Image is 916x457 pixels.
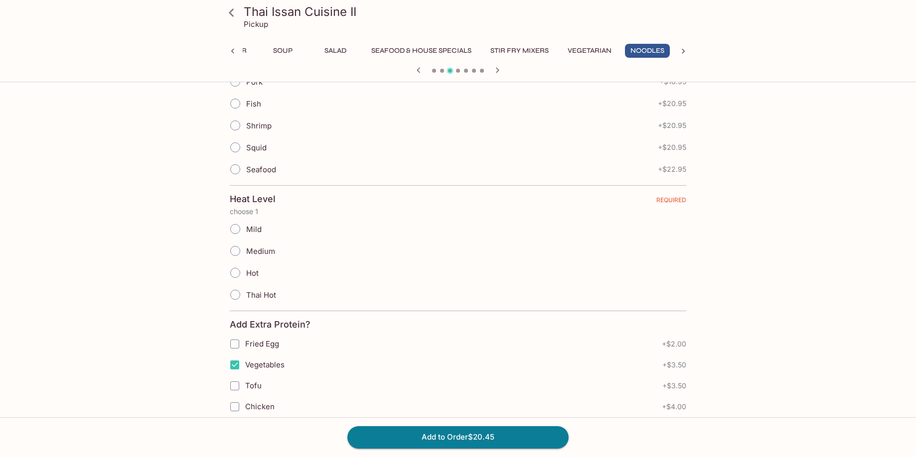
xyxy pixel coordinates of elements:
[347,426,569,448] button: Add to Order$20.45
[260,44,305,58] button: Soup
[245,402,275,411] span: Chicken
[662,340,686,348] span: + $2.00
[662,382,686,390] span: + $3.50
[662,403,686,411] span: + $4.00
[230,194,276,205] h4: Heat Level
[246,290,276,300] span: Thai Hot
[245,339,279,348] span: Fried Egg
[246,121,272,130] span: Shrimp
[313,44,358,58] button: Salad
[662,361,686,369] span: + $3.50
[230,319,310,330] h4: Add Extra Protein?
[244,19,268,29] p: Pickup
[246,246,275,256] span: Medium
[656,196,686,208] span: REQUIRED
[625,44,670,58] button: Noodles
[246,143,267,152] span: Squid
[658,100,686,108] span: + $20.95
[244,4,689,19] h3: Thai Issan Cuisine II
[246,99,261,109] span: Fish
[366,44,477,58] button: Seafood & House Specials
[485,44,554,58] button: Stir Fry Mixers
[246,268,259,278] span: Hot
[658,121,686,129] span: + $20.95
[230,208,686,216] p: choose 1
[245,360,285,369] span: Vegetables
[245,381,262,390] span: Tofu
[562,44,617,58] button: Vegetarian
[658,165,686,173] span: + $22.95
[246,165,276,174] span: Seafood
[246,225,262,234] span: Mild
[658,143,686,151] span: + $20.95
